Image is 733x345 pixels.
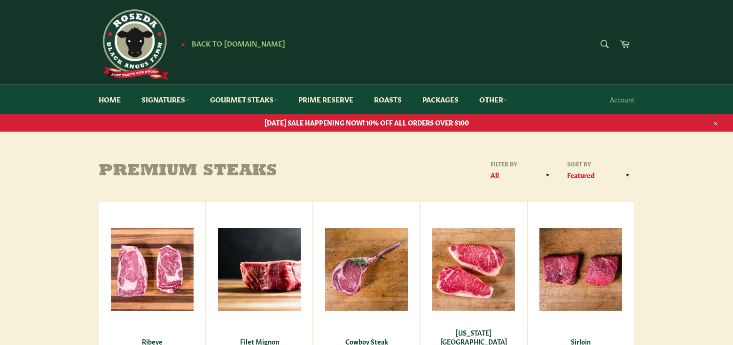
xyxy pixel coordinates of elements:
img: Cowboy Steak [325,228,408,311]
img: Roseda Beef [99,9,169,80]
img: Sirloin [539,228,622,311]
a: Packages [413,85,468,114]
a: Home [89,85,130,114]
span: ★ [180,40,186,47]
label: Filter by [487,160,554,168]
span: Back to [DOMAIN_NAME] [192,38,285,48]
img: New York Strip [432,228,515,311]
a: Gourmet Steaks [201,85,287,114]
a: Roasts [365,85,411,114]
a: Other [470,85,517,114]
img: Ribeye [111,228,194,311]
a: Prime Reserve [289,85,363,114]
label: Sort by [564,160,634,168]
a: Signatures [132,85,199,114]
img: Filet Mignon [218,228,301,311]
a: Account [605,86,639,113]
h1: Premium Steaks [99,162,366,181]
a: ★ Back to [DOMAIN_NAME] [176,40,285,47]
